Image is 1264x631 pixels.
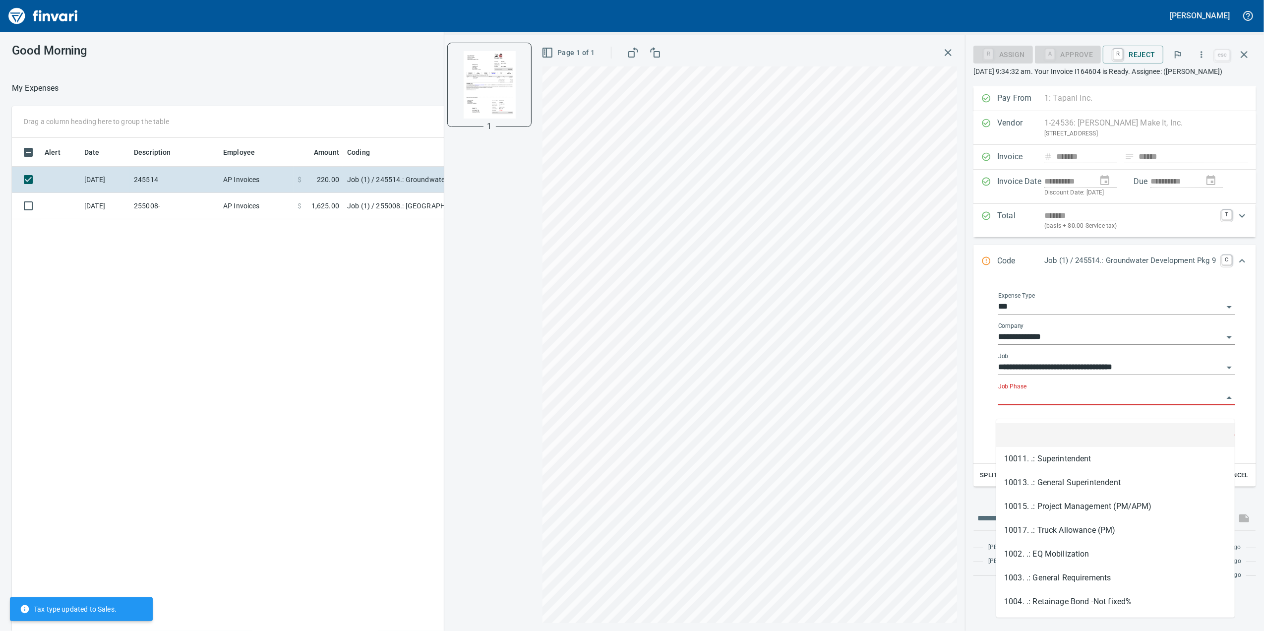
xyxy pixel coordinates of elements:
[1103,46,1163,63] button: RReject
[998,383,1026,389] label: Job Phase
[1223,470,1250,481] span: Cancel
[540,44,599,62] button: Page 1 of 1
[1168,8,1232,23] button: [PERSON_NAME]
[996,566,1235,590] li: 1003. .: General Requirements
[12,82,59,94] nav: breadcrumb
[20,604,117,614] span: Tax type updated to Sales.
[973,50,1032,58] div: Assign
[1222,391,1236,405] button: Close
[219,167,294,193] td: AP Invoices
[1113,49,1123,60] a: R
[80,167,130,193] td: [DATE]
[1222,210,1232,220] a: T
[80,193,130,219] td: [DATE]
[543,47,595,59] span: Page 1 of 1
[996,495,1235,518] li: 10015. .: Project Management (PM/APM)
[1035,50,1101,58] div: Job Phase required
[487,121,492,132] p: 1
[301,146,339,158] span: Amount
[996,447,1235,471] li: 10011. .: Superintendent
[1191,44,1212,65] button: More
[223,146,255,158] span: Employee
[134,146,171,158] span: Description
[996,518,1235,542] li: 10017. .: Truck Allowance (PM)
[298,175,301,185] span: $
[1222,255,1232,265] a: C
[996,471,1235,495] li: 10013. .: General Superintendent
[84,146,100,158] span: Date
[1044,255,1216,266] p: Job (1) / 245514.: Groundwater Development Pkg 9
[1232,506,1256,530] span: This records your message into the invoice and notifies anyone mentioned
[343,193,591,219] td: Job (1) / 255008.: [GEOGRAPHIC_DATA]
[996,590,1235,614] li: 1004. .: Retainage Bond -Not fixed%
[219,193,294,219] td: AP Invoices
[298,201,301,211] span: $
[997,255,1044,268] p: Code
[456,51,523,119] img: Page 1
[998,323,1024,329] label: Company
[1167,44,1189,65] button: Flag
[1044,221,1216,231] p: (basis + $0.00 Service tax)
[314,146,339,158] span: Amount
[12,82,59,94] p: My Expenses
[24,117,169,126] p: Drag a column heading here to group the table
[980,470,1017,481] span: Split Code
[1222,361,1236,375] button: Open
[973,245,1256,278] div: Expand
[1222,300,1236,314] button: Open
[6,4,80,28] img: Finvari
[998,353,1009,359] label: Job
[12,44,327,58] h3: Good Morning
[45,146,60,158] span: Alert
[973,204,1256,237] div: Expand
[130,193,219,219] td: 255008-
[973,278,1256,487] div: Expand
[1222,330,1236,344] button: Open
[45,146,73,158] span: Alert
[130,167,219,193] td: 245514
[988,543,1034,553] span: [PERSON_NAME]
[988,557,1034,567] span: [PERSON_NAME]
[998,293,1035,299] label: Expense Type
[1215,50,1230,61] a: esc
[347,146,370,158] span: Coding
[317,175,339,185] span: 220.00
[996,542,1235,566] li: 1002. .: EQ Mobilization
[343,167,591,193] td: Job (1) / 245514.: Groundwater Development Pkg 9
[997,210,1044,231] p: Total
[973,66,1256,76] p: [DATE] 9:34:32 am. Your Invoice I164604 is Ready. Assignee: ([PERSON_NAME])
[347,146,383,158] span: Coding
[84,146,113,158] span: Date
[1111,46,1155,63] span: Reject
[1170,10,1230,21] h5: [PERSON_NAME]
[1220,468,1252,483] button: Cancel
[223,146,268,158] span: Employee
[134,146,184,158] span: Description
[977,468,1019,483] button: Split Code
[311,201,339,211] span: 1,625.00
